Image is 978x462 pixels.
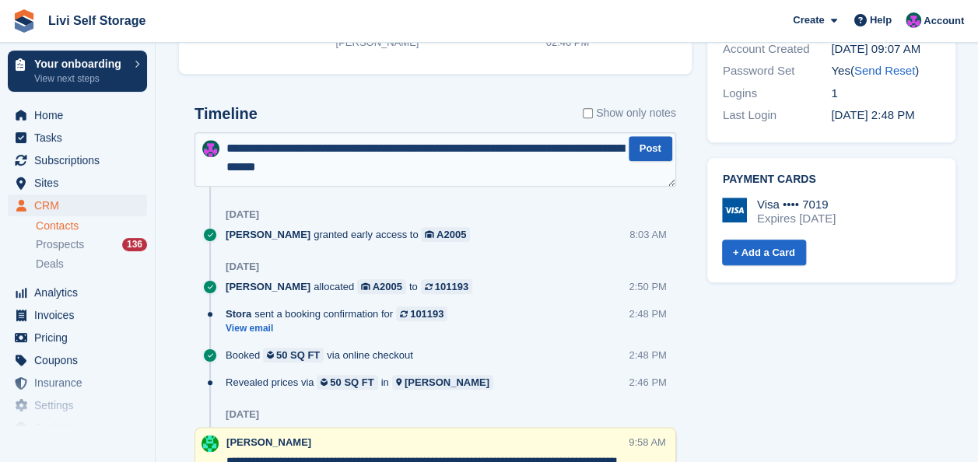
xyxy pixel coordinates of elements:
[226,306,251,321] span: Stora
[226,306,455,321] div: sent a booking confirmation for
[793,12,824,28] span: Create
[546,35,628,51] div: 02:46 PM
[357,279,406,294] a: A2005
[396,306,447,321] a: 101193
[850,64,919,77] span: ( )
[723,62,832,80] div: Password Set
[629,279,666,294] div: 2:50 PM
[36,219,147,233] a: Contacts
[405,375,489,390] div: [PERSON_NAME]
[226,208,259,221] div: [DATE]
[8,394,147,416] a: menu
[392,375,493,390] a: [PERSON_NAME]
[8,149,147,171] a: menu
[831,85,940,103] div: 1
[8,194,147,216] a: menu
[831,40,940,58] div: [DATE] 09:07 AM
[263,348,324,362] a: 50 SQ FT
[36,257,64,271] span: Deals
[34,417,128,439] span: Capital
[226,408,259,421] div: [DATE]
[8,51,147,92] a: Your onboarding View next steps
[629,375,666,390] div: 2:46 PM
[34,327,128,348] span: Pricing
[8,104,147,126] a: menu
[34,282,128,303] span: Analytics
[723,173,940,186] h2: Payment cards
[34,304,128,326] span: Invoices
[629,435,666,450] div: 9:58 AM
[8,172,147,194] a: menu
[8,127,147,149] a: menu
[8,282,147,303] a: menu
[36,237,84,252] span: Prospects
[276,348,320,362] div: 50 SQ FT
[906,12,921,28] img: Graham Cameron
[330,375,373,390] div: 50 SQ FT
[373,279,402,294] div: A2005
[122,238,147,251] div: 136
[629,136,672,162] button: Post
[34,372,128,394] span: Insurance
[436,227,466,242] div: A2005
[34,58,127,69] p: Your onboarding
[8,349,147,371] a: menu
[583,105,593,121] input: Show only notes
[34,127,128,149] span: Tasks
[831,62,940,80] div: Yes
[421,227,470,242] a: A2005
[757,212,836,226] div: Expires [DATE]
[723,85,832,103] div: Logins
[629,348,666,362] div: 2:48 PM
[723,40,832,58] div: Account Created
[8,372,147,394] a: menu
[202,435,219,452] img: Joe Robertson
[421,279,472,294] a: 101193
[202,140,219,157] img: Graham Cameron
[629,306,666,321] div: 2:48 PM
[226,375,501,390] div: Revealed prices via in
[226,322,455,335] a: View email
[722,198,747,222] img: Visa Logo
[757,198,836,212] div: Visa •••• 7019
[36,256,147,272] a: Deals
[723,107,832,124] div: Last Login
[410,306,443,321] div: 101193
[34,72,127,86] p: View next steps
[435,279,468,294] div: 101193
[226,227,310,242] span: [PERSON_NAME]
[226,261,259,273] div: [DATE]
[870,12,892,28] span: Help
[12,9,36,33] img: stora-icon-8386f47178a22dfd0bd8f6a31ec36ba5ce8667c1dd55bd0f319d3a0aa187defe.svg
[629,227,667,242] div: 8:03 AM
[831,108,914,121] time: 2025-08-12 13:48:35 UTC
[34,394,128,416] span: Settings
[226,436,311,448] span: [PERSON_NAME]
[34,194,128,216] span: CRM
[36,236,147,253] a: Prospects 136
[34,349,128,371] span: Coupons
[34,149,128,171] span: Subscriptions
[34,172,128,194] span: Sites
[8,327,147,348] a: menu
[226,279,480,294] div: allocated to
[226,279,310,294] span: [PERSON_NAME]
[42,8,152,33] a: Livi Self Storage
[226,227,478,242] div: granted early access to
[34,104,128,126] span: Home
[335,35,460,51] div: [PERSON_NAME]
[583,105,676,121] label: Show only notes
[722,240,806,265] a: + Add a Card
[854,64,915,77] a: Send Reset
[8,417,147,439] a: menu
[195,105,258,123] h2: Timeline
[226,348,421,362] div: Booked via online checkout
[8,304,147,326] a: menu
[924,13,964,29] span: Account
[317,375,377,390] a: 50 SQ FT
